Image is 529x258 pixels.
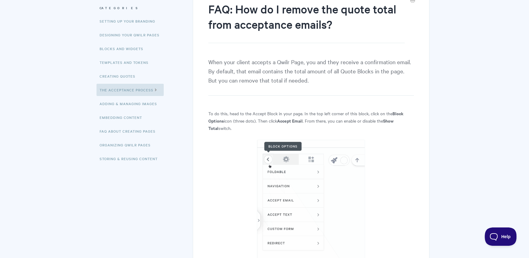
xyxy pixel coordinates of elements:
[485,227,517,246] iframe: Toggle Customer Support
[100,98,162,110] a: Adding & Managing Images
[100,139,155,151] a: Organizing Qwilr Pages
[100,15,160,27] a: Setting up your Branding
[208,110,403,124] strong: Block Options
[97,84,164,96] a: The Acceptance Process
[100,70,140,82] a: Creating Quotes
[100,153,162,165] a: Storing & Reusing Content
[100,42,148,55] a: Blocks and Widgets
[208,117,394,131] strong: Show Total
[208,110,414,132] p: To do this, head to the Accept Block in your page. In the top left corner of this block, click on...
[100,56,153,68] a: Templates and Tokens
[100,29,164,41] a: Designing Your Qwilr Pages
[208,57,414,96] p: When your client accepts a Qwilr Page, you and they receive a confirmation email. By default, tha...
[100,125,160,137] a: FAQ About Creating Pages
[277,117,303,124] strong: Accept Email
[100,2,176,13] h3: Categories
[100,111,147,123] a: Embedding Content
[208,1,405,43] h1: FAQ: How do I remove the quote total from acceptance emails?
